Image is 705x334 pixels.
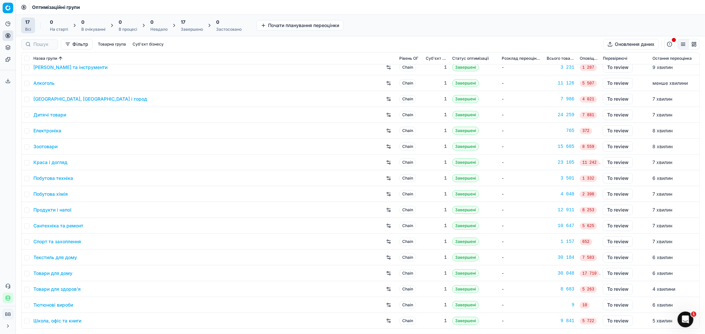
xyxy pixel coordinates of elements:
div: 1 [426,286,447,292]
span: 6 хвилин [652,270,673,276]
span: Chain [399,301,416,309]
div: 1 [426,254,447,261]
span: ВВ [3,309,13,319]
span: Завершені [452,95,479,103]
a: 3 231 [547,64,574,71]
span: 7 хвилин [652,96,672,102]
a: [PERSON_NAME] та інструменти [33,64,107,71]
span: 7 881 [580,112,597,118]
span: 7 хвилин [652,112,672,117]
a: 15 685 [547,143,574,150]
a: 12 911 [547,207,574,213]
span: 17 710 [580,270,599,277]
span: 7 хвилин [652,207,672,213]
span: Завершені [452,317,479,325]
a: 3 501 [547,175,574,182]
div: 1 [426,317,447,324]
span: Завершені [452,143,479,150]
span: Завершені [452,174,479,182]
button: To review [603,110,633,120]
a: Текстиль для дому [33,254,77,261]
button: To review [603,141,633,152]
div: 1 [426,270,447,277]
td: - [499,186,544,202]
span: 4 021 [580,96,597,103]
span: Завершені [452,190,479,198]
span: Оптимізаційні групи [32,4,80,11]
span: Chain [399,111,416,119]
div: Завершено [181,27,203,32]
div: 9 841 [547,317,574,324]
span: 7 хвилин [652,191,672,197]
button: To review [603,94,633,104]
td: - [499,265,544,281]
div: 23 105 [547,159,574,166]
td: - [499,281,544,297]
div: 1 [426,175,447,182]
td: - [499,91,544,107]
span: 0 [81,19,84,25]
span: 5 722 [580,318,597,324]
td: - [499,154,544,170]
button: To review [603,205,633,215]
button: To review [603,173,633,184]
span: 7 хвилин [652,239,672,244]
span: Chain [399,95,416,103]
div: 1 [426,207,447,213]
span: 5 хвилин [652,318,672,323]
span: Chain [399,174,416,182]
span: 11 242 [580,159,599,166]
a: 7 986 [547,96,574,102]
div: Всі [25,27,31,32]
div: Застосовано [216,27,242,32]
span: Завершені [452,111,479,119]
span: Суб'єкт бізнесу [426,56,447,61]
a: 4 040 [547,191,574,197]
span: Завершені [452,269,479,277]
span: 0 [150,19,153,25]
div: 1 [426,143,447,150]
td: - [499,202,544,218]
span: Розклад переоцінювання [502,56,541,61]
a: 765 [547,127,574,134]
span: 0 [216,19,219,25]
span: 1 332 [580,175,597,182]
button: Суб'єкт бізнесу [130,40,166,48]
a: Побутова хімія [33,191,68,197]
div: 1 [426,191,447,197]
button: Товарна група [95,40,129,48]
a: Спорт та захоплення [33,238,81,245]
td: - [499,297,544,313]
span: 5 625 [580,223,597,229]
div: 1 [426,302,447,308]
span: Chain [399,127,416,135]
span: Рівень OГ [399,56,418,61]
span: 17 [181,19,185,25]
span: 1 287 [580,64,597,71]
td: - [499,139,544,154]
span: 652 [580,239,592,245]
button: Оновлення даних [603,39,659,50]
span: Chain [399,317,416,325]
span: 17 [25,19,30,25]
button: To review [603,300,633,310]
span: Статус оптимізації [452,56,489,61]
span: 1 [691,312,696,317]
span: Назва групи [33,56,57,61]
div: На старті [50,27,68,32]
span: Завершені [452,158,479,166]
div: 30 048 [547,270,574,277]
span: Chain [399,206,416,214]
a: 10 647 [547,222,574,229]
button: Фільтр [61,39,93,50]
a: 24 259 [547,112,574,118]
span: 6 хвилин [652,175,673,181]
span: 8 хвилин [652,128,673,133]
